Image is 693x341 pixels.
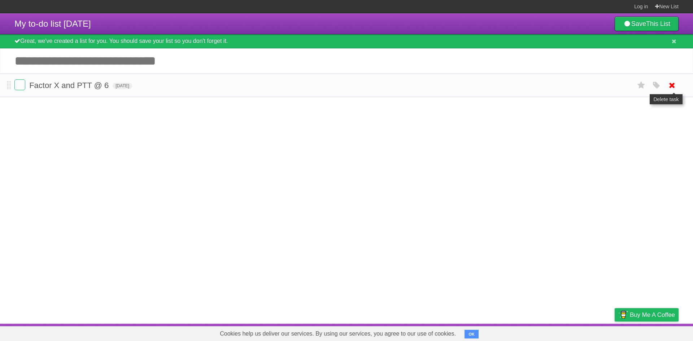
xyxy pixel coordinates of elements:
span: Buy me a coffee [630,309,675,321]
span: My to-do list [DATE] [14,19,91,29]
a: SaveThis List [615,17,679,31]
b: This List [646,20,670,27]
span: Cookies help us deliver our services. By using our services, you agree to our use of cookies. [213,327,463,341]
a: About [519,325,534,339]
a: Buy me a coffee [615,308,679,322]
label: Done [14,79,25,90]
a: Suggest a feature [633,325,679,339]
img: Buy me a coffee [618,309,628,321]
span: [DATE] [113,83,132,89]
button: OK [465,330,479,338]
span: Factor X and PTT @ 6 [29,81,110,90]
a: Privacy [605,325,624,339]
a: Developers [542,325,572,339]
label: Star task [635,79,648,91]
a: Terms [581,325,597,339]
